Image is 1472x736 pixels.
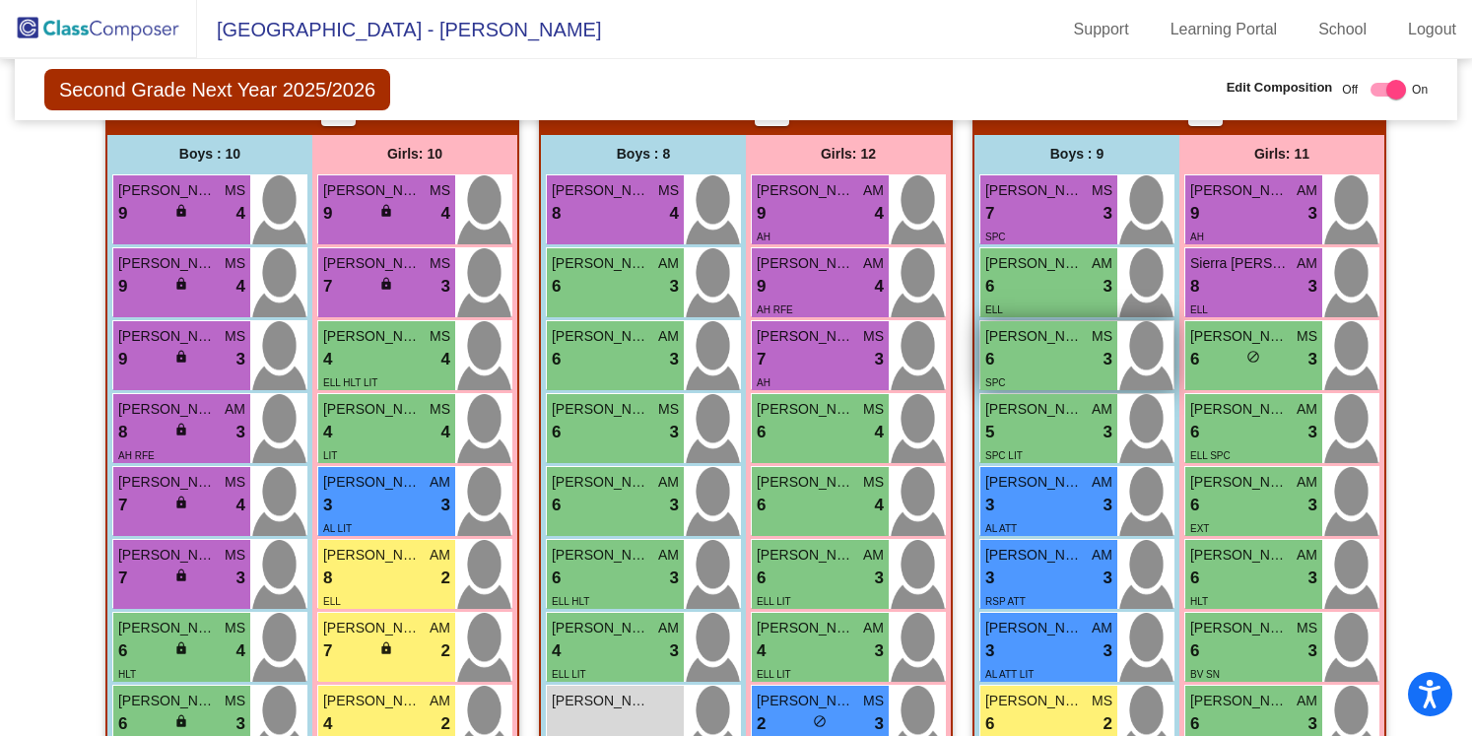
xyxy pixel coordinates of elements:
span: 6 [1190,493,1199,518]
span: AH RFE [757,304,793,315]
span: [PERSON_NAME] [323,472,422,493]
span: 3 [670,420,679,445]
span: MS [225,618,245,638]
span: AM [658,326,679,347]
span: [PERSON_NAME] [1190,399,1289,420]
span: 3 [1308,493,1317,518]
span: [PERSON_NAME] [118,253,217,274]
span: [PERSON_NAME] [757,399,855,420]
span: do_not_disturb_alt [1246,350,1260,364]
span: 9 [757,274,766,300]
span: AM [658,618,679,638]
span: AM [430,618,450,638]
span: lock [379,641,393,655]
span: 6 [552,274,561,300]
span: 4 [875,493,884,518]
span: MS [658,180,679,201]
span: lock [174,204,188,218]
span: 4 [323,420,332,445]
span: MS [225,691,245,711]
span: [PERSON_NAME] [552,472,650,493]
div: Girls: 11 [1179,135,1384,174]
span: LIT [323,450,337,461]
span: [PERSON_NAME] [323,545,422,566]
div: Girls: 10 [312,135,517,174]
span: ELL HLT LIT [323,377,377,388]
span: 6 [757,420,766,445]
span: [PERSON_NAME] [323,326,422,347]
span: AM [430,472,450,493]
span: 4 [236,274,245,300]
span: 3 [441,493,450,518]
span: MS [658,399,679,420]
span: 2 [441,638,450,664]
span: 6 [1190,566,1199,591]
span: AM [1092,618,1112,638]
span: 3 [875,638,884,664]
span: 6 [757,493,766,518]
div: Boys : 10 [107,135,312,174]
span: [PERSON_NAME] [1190,618,1289,638]
span: 3 [985,566,994,591]
span: [PERSON_NAME] [323,399,422,420]
span: ELL LIT [552,669,586,680]
span: [PERSON_NAME] [985,399,1084,420]
span: 7 [323,274,332,300]
span: 4 [441,347,450,372]
span: lock [174,350,188,364]
span: On [1412,81,1428,99]
div: Boys : 9 [974,135,1179,174]
span: 3 [1104,201,1112,227]
span: [PERSON_NAME] [985,253,1084,274]
span: AM [1297,545,1317,566]
span: 3 [1104,347,1112,372]
span: MS [863,326,884,347]
span: 4 [875,420,884,445]
span: [PERSON_NAME] [323,618,422,638]
span: ELL LIT [757,669,791,680]
span: AM [1092,545,1112,566]
button: Print Students Details [755,97,789,126]
span: [PERSON_NAME] [1190,472,1289,493]
span: AL LIT [323,523,352,534]
span: 4 [236,201,245,227]
span: [PERSON_NAME] [757,326,855,347]
span: 3 [441,274,450,300]
span: MS [1092,691,1112,711]
span: AM [863,545,884,566]
span: 4 [875,201,884,227]
span: 3 [670,347,679,372]
span: 8 [1190,274,1199,300]
span: 6 [757,566,766,591]
span: AM [863,180,884,201]
span: 3 [236,347,245,372]
span: MS [225,545,245,566]
span: lock [174,423,188,436]
span: 6 [552,347,561,372]
span: Sierra [PERSON_NAME] [1190,253,1289,274]
span: MS [225,326,245,347]
span: 9 [757,201,766,227]
span: lock [174,569,188,582]
span: [PERSON_NAME] [552,326,650,347]
span: [PERSON_NAME] [1190,691,1289,711]
span: 7 [985,201,994,227]
span: 3 [670,566,679,591]
span: [PERSON_NAME] [552,691,650,711]
span: 6 [1190,420,1199,445]
span: [PERSON_NAME] [985,545,1084,566]
span: AM [863,618,884,638]
span: 4 [552,638,561,664]
span: AM [658,253,679,274]
span: do_not_disturb_alt [813,714,827,728]
span: 3 [985,493,994,518]
span: [PERSON_NAME] [1190,545,1289,566]
span: MS [225,180,245,201]
span: [PERSON_NAME] [552,180,650,201]
span: ELL HLT [552,596,589,607]
span: 3 [670,274,679,300]
span: [PERSON_NAME] [757,691,855,711]
span: Off [1342,81,1358,99]
span: [PERSON_NAME] [118,691,217,711]
span: 7 [118,566,127,591]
